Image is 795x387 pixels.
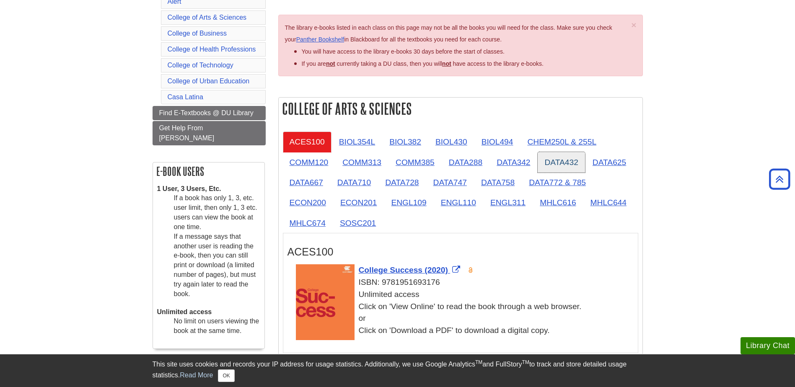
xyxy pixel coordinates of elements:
a: CHEM250L & 255L [521,132,603,152]
a: College of Technology [168,62,233,69]
button: Library Chat [741,337,795,354]
span: × [631,20,636,30]
a: Get Help From [PERSON_NAME] [153,121,266,145]
h3: ACES100 [287,246,634,258]
a: BIOL382 [383,132,428,152]
a: MHLC644 [584,192,633,213]
dt: 1 User, 3 Users, Etc. [157,184,260,194]
sup: TM [522,359,529,365]
a: DATA772 & 785 [522,172,593,193]
a: ENGL110 [434,192,483,213]
a: Find E-Textbooks @ DU Library [153,106,266,120]
a: College of Urban Education [168,77,250,85]
a: DATA758 [474,172,521,193]
span: College Success (2020) [359,266,448,274]
a: Read More [180,372,213,379]
a: College of Arts & Sciences [168,14,247,21]
div: This site uses cookies and records your IP address for usage statistics. Additionally, we use Goo... [153,359,643,382]
a: SOSC201 [333,213,383,233]
a: COMM313 [336,152,388,173]
dt: Unlimited access [157,307,260,317]
a: College of Health Professions [168,46,256,53]
a: DATA342 [490,152,537,173]
a: DATA728 [378,172,425,193]
a: MHLC674 [283,213,332,233]
dd: If a book has only 1, 3, etc. user limit, then only 1, 3 etc. users can view the book at one time... [174,193,260,299]
h2: E-book Users [153,163,264,180]
a: COMM385 [389,152,441,173]
a: ENGL109 [384,192,433,213]
a: ECON201 [334,192,383,213]
strong: not [326,60,335,67]
span: The library e-books listed in each class on this page may not be all the books you will need for ... [285,24,612,43]
a: Link opens in new window [359,266,463,274]
button: Close [631,21,636,29]
sup: TM [475,359,482,365]
button: Close [218,369,234,382]
div: Unlimited access Click on 'View Online' to read the book through a web browser. or Click on 'Down... [296,289,634,337]
a: COMM120 [283,152,335,173]
a: DATA625 [586,152,633,173]
a: Casa Latina [168,93,203,101]
a: MHLC616 [533,192,583,213]
u: not [442,60,451,67]
a: DATA288 [442,152,489,173]
a: DATA432 [538,152,585,173]
dd: No limit on users viewing the book at the same time. [174,317,260,336]
span: Get Help From [PERSON_NAME] [159,124,215,142]
span: Find E-Textbooks @ DU Library [159,109,254,116]
span: If you are currently taking a DU class, then you will have access to the library e-books. [302,60,544,67]
a: DATA710 [331,172,378,193]
span: You will have access to the library e-books 30 days before the start of classes. [302,48,505,55]
img: Cover Art [296,264,355,340]
a: ENGL311 [484,192,532,213]
div: ISBN: 9781951693176 [296,276,634,289]
a: Back to Top [766,173,793,185]
a: DATA747 [427,172,474,193]
a: College of Business [168,30,227,37]
a: ECON200 [283,192,333,213]
a: Panther Bookshelf [296,36,344,43]
a: ACES100 [283,132,331,152]
a: BIOL494 [475,132,520,152]
a: BIOL430 [429,132,474,152]
h2: College of Arts & Sciences [279,98,642,120]
a: BIOL354L [332,132,382,152]
a: DATA667 [283,172,330,193]
img: Open Access [468,267,474,273]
